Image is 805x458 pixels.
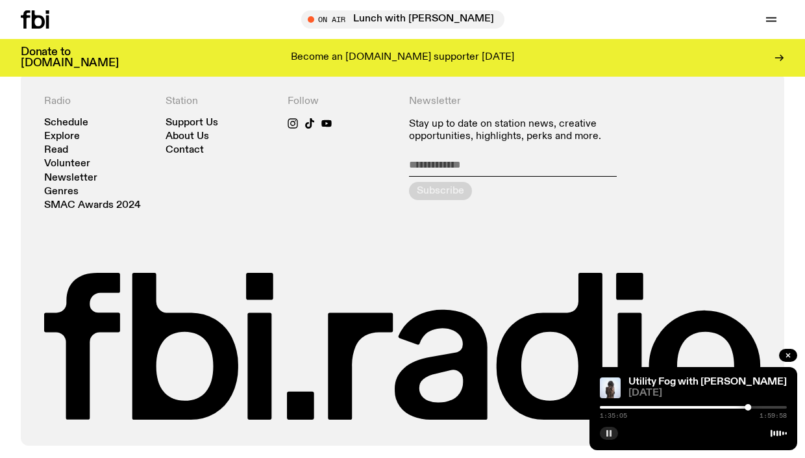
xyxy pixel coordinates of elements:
h4: Radio [44,95,153,108]
a: Genres [44,187,79,197]
h4: Newsletter [409,95,639,108]
a: Contact [166,146,204,155]
p: Stay up to date on station news, creative opportunities, highlights, perks and more. [409,118,639,143]
a: Newsletter [44,173,97,183]
img: Cover of Leese's album Δ [600,377,621,398]
h4: Follow [288,95,396,108]
a: Support Us [166,118,218,128]
span: 1:35:05 [600,413,627,419]
h3: Donate to [DOMAIN_NAME] [21,47,119,69]
a: Volunteer [44,159,90,169]
a: About Us [166,132,209,142]
span: 1:59:58 [760,413,787,419]
a: Schedule [44,118,88,128]
h4: Station [166,95,274,108]
p: Become an [DOMAIN_NAME] supporter [DATE] [291,52,514,64]
span: [DATE] [628,388,787,398]
a: Utility Fog with [PERSON_NAME] [628,377,787,387]
button: On AirLunch with [PERSON_NAME] [301,10,504,29]
a: SMAC Awards 2024 [44,201,141,210]
a: Read [44,146,68,155]
button: Subscribe [409,182,472,200]
a: Explore [44,132,80,142]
